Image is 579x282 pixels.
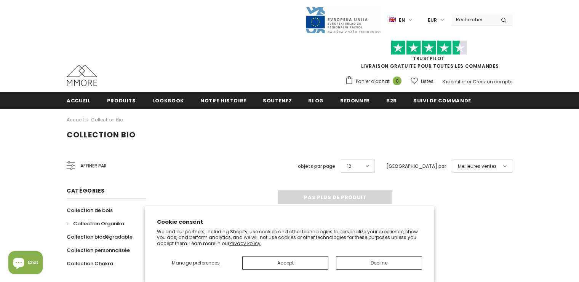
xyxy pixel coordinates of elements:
[157,256,235,270] button: Manage preferences
[473,78,512,85] a: Créez un compte
[305,6,381,34] img: Javni Razpis
[386,92,397,109] a: B2B
[345,44,512,69] span: LIVRAISON GRATUITE POUR TOUTES LES COMMANDES
[458,163,497,170] span: Meilleures ventes
[389,17,396,23] img: i-lang-1.png
[340,97,370,104] span: Redonner
[263,92,292,109] a: soutenez
[73,220,124,227] span: Collection Organika
[6,251,45,276] inbox-online-store-chat: Shopify online store chat
[413,97,471,104] span: Suivi de commande
[157,218,422,226] h2: Cookie consent
[67,92,91,109] a: Accueil
[67,204,113,217] a: Collection de bois
[157,229,422,247] p: We and our partners, including Shopify, use cookies and other technologies to personalize your ex...
[67,257,113,270] a: Collection Chakra
[200,97,246,104] span: Notre histoire
[386,163,446,170] label: [GEOGRAPHIC_DATA] par
[67,260,113,267] span: Collection Chakra
[67,247,130,254] span: Collection personnalisée
[442,78,466,85] a: S'identifier
[391,40,467,55] img: Faites confiance aux étoiles pilotes
[67,244,130,257] a: Collection personnalisée
[305,16,381,23] a: Javni Razpis
[413,92,471,109] a: Suivi de commande
[308,92,324,109] a: Blog
[263,97,292,104] span: soutenez
[67,217,124,230] a: Collection Organika
[107,92,136,109] a: Produits
[67,129,136,140] span: Collection Bio
[172,260,220,266] span: Manage preferences
[399,16,405,24] span: en
[67,230,133,244] a: Collection biodégradable
[91,116,123,123] a: Collection Bio
[152,92,184,109] a: Lookbook
[411,75,433,88] a: Listes
[467,78,472,85] span: or
[356,78,390,85] span: Panier d'achat
[308,97,324,104] span: Blog
[386,97,397,104] span: B2B
[67,97,91,104] span: Accueil
[80,162,107,170] span: Affiner par
[421,78,433,85] span: Listes
[67,207,113,214] span: Collection de bois
[242,256,328,270] button: Accept
[451,14,495,25] input: Search Site
[67,233,133,241] span: Collection biodégradable
[340,92,370,109] a: Redonner
[67,115,84,124] a: Accueil
[67,65,97,86] img: Cas MMORE
[152,97,184,104] span: Lookbook
[345,76,405,87] a: Panier d'achat 0
[67,187,105,194] span: Catégories
[107,97,136,104] span: Produits
[298,163,335,170] label: objets par page
[428,16,437,24] span: EUR
[413,55,445,62] a: TrustPilot
[200,92,246,109] a: Notre histoire
[336,256,422,270] button: Decline
[229,240,261,247] a: Privacy Policy
[393,76,401,85] span: 0
[347,163,351,170] span: 12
